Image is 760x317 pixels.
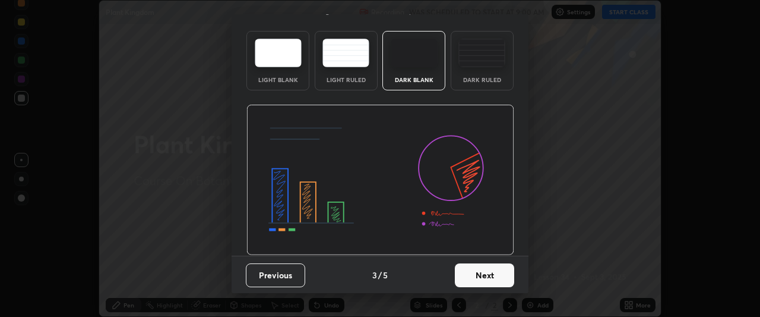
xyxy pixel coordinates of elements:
[254,77,302,83] div: Light Blank
[255,39,302,67] img: lightTheme.e5ed3b09.svg
[458,39,505,67] img: darkRuledTheme.de295e13.svg
[383,269,388,281] h4: 5
[246,105,514,256] img: darkThemeBanner.d06ce4a2.svg
[458,77,506,83] div: Dark Ruled
[246,263,305,287] button: Previous
[378,269,382,281] h4: /
[322,77,370,83] div: Light Ruled
[455,263,514,287] button: Next
[390,77,438,83] div: Dark Blank
[372,269,377,281] h4: 3
[322,39,369,67] img: lightRuledTheme.5fabf969.svg
[391,39,438,67] img: darkTheme.f0cc69e5.svg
